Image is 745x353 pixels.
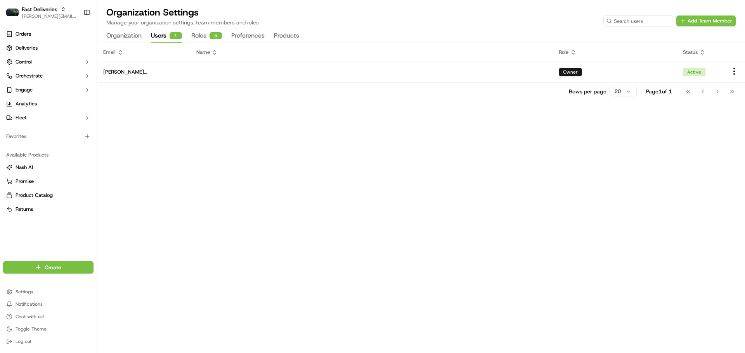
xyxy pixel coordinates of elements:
[210,32,222,39] div: 5
[16,178,34,185] span: Promise
[16,289,33,295] span: Settings
[106,29,142,43] button: Organization
[16,100,37,107] span: Analytics
[16,206,33,213] span: Returns
[6,206,90,213] a: Returns
[3,84,94,96] button: Engage
[103,49,184,56] div: Email
[106,19,259,26] p: Manage your organization settings, team members and roles
[16,31,31,38] span: Orders
[16,86,33,93] span: Engage
[559,49,670,56] div: Role
[3,56,94,68] button: Control
[274,29,299,43] button: Products
[6,164,90,171] a: Nash AI
[3,175,94,188] button: Promise
[3,299,94,310] button: Notifications
[16,72,43,79] span: Orchestrate
[22,13,77,19] button: [PERSON_NAME][EMAIL_ADDRESS][DOMAIN_NAME]
[3,112,94,124] button: Fleet
[3,130,94,143] div: Favorites
[16,164,33,171] span: Nash AI
[16,59,32,65] span: Control
[3,189,94,201] button: Product Catalog
[16,45,38,52] span: Deliveries
[3,70,94,82] button: Orchestrate
[106,6,259,19] h1: Organization Settings
[191,29,222,43] button: Roles
[559,68,582,76] div: Owner
[151,29,182,43] button: Users
[196,49,546,56] div: Name
[170,32,182,39] div: 1
[6,9,19,16] img: Fast Deliveries
[3,203,94,215] button: Returns
[3,149,94,161] div: Available Products
[16,301,43,307] span: Notifications
[16,338,31,344] span: Log out
[16,326,47,332] span: Toggle Theme
[603,15,673,26] input: Search users
[45,263,61,271] span: Create
[3,336,94,347] button: Log out
[683,68,705,76] div: Active
[676,15,736,26] button: Add Team Member
[3,324,94,334] button: Toggle Theme
[3,3,80,22] button: Fast DeliveriesFast Deliveries[PERSON_NAME][EMAIL_ADDRESS][DOMAIN_NAME]
[3,261,94,274] button: Create
[3,28,94,40] a: Orders
[646,88,672,95] div: Page 1 of 1
[103,69,184,76] span: [PERSON_NAME][EMAIL_ADDRESS][PERSON_NAME][DOMAIN_NAME]
[16,114,27,121] span: Fleet
[3,161,94,174] button: Nash AI
[231,29,265,43] button: Preferences
[3,42,94,54] a: Deliveries
[6,178,90,185] a: Promise
[6,192,90,199] a: Product Catalog
[3,98,94,110] a: Analytics
[22,5,57,13] button: Fast Deliveries
[569,88,606,95] p: Rows per page
[16,313,44,320] span: Chat with us!
[683,49,717,56] div: Status
[3,286,94,297] button: Settings
[3,311,94,322] button: Chat with us!
[16,192,53,199] span: Product Catalog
